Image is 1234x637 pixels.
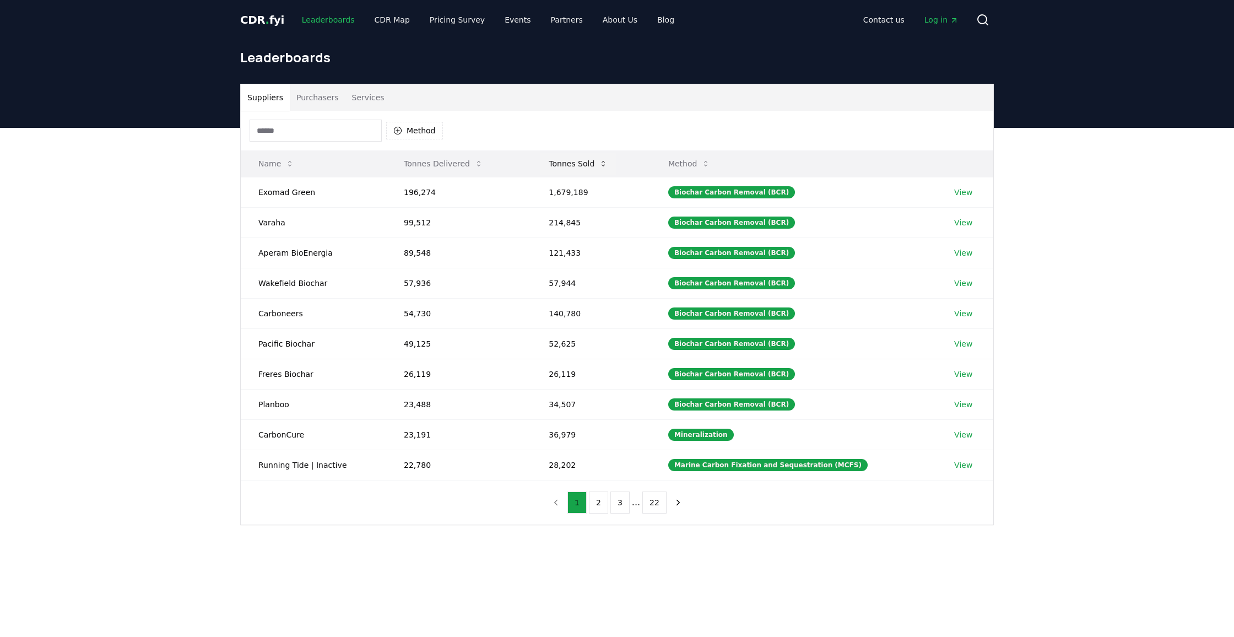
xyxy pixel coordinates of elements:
h1: Leaderboards [240,48,994,66]
a: View [954,338,972,349]
td: 214,845 [531,207,651,237]
td: 52,625 [531,328,651,359]
button: 22 [642,492,667,514]
td: Carboneers [241,298,386,328]
td: 57,944 [531,268,651,298]
div: Biochar Carbon Removal (BCR) [668,247,795,259]
button: 2 [589,492,608,514]
button: Tonnes Delivered [395,153,492,175]
div: Biochar Carbon Removal (BCR) [668,398,795,411]
button: next page [669,492,688,514]
td: Freres Biochar [241,359,386,389]
td: Varaha [241,207,386,237]
td: Wakefield Biochar [241,268,386,298]
td: 23,488 [386,389,531,419]
a: View [954,429,972,440]
div: Mineralization [668,429,734,441]
td: 54,730 [386,298,531,328]
td: 28,202 [531,450,651,480]
td: 26,119 [531,359,651,389]
a: View [954,278,972,289]
button: 1 [567,492,587,514]
a: View [954,187,972,198]
td: 99,512 [386,207,531,237]
td: 26,119 [386,359,531,389]
td: 196,274 [386,177,531,207]
span: Log in [924,14,959,25]
td: CarbonCure [241,419,386,450]
a: CDR Map [366,10,419,30]
a: About Us [594,10,646,30]
td: Exomad Green [241,177,386,207]
td: 1,679,189 [531,177,651,207]
div: Biochar Carbon Removal (BCR) [668,277,795,289]
button: Method [659,153,719,175]
a: Events [496,10,539,30]
div: Marine Carbon Fixation and Sequestration (MCFS) [668,459,868,471]
a: View [954,369,972,380]
a: View [954,217,972,228]
nav: Main [854,10,967,30]
button: Tonnes Sold [540,153,616,175]
span: . [266,13,269,26]
button: 3 [610,492,630,514]
td: Planboo [241,389,386,419]
a: Log in [916,10,967,30]
td: 140,780 [531,298,651,328]
button: Suppliers [241,84,290,111]
li: ... [632,496,640,509]
button: Method [386,122,443,139]
td: 121,433 [531,237,651,268]
span: CDR fyi [240,13,284,26]
a: Leaderboards [293,10,364,30]
div: Biochar Carbon Removal (BCR) [668,186,795,198]
a: View [954,308,972,319]
td: 23,191 [386,419,531,450]
div: Biochar Carbon Removal (BCR) [668,338,795,350]
a: Pricing Survey [421,10,494,30]
td: 49,125 [386,328,531,359]
div: Biochar Carbon Removal (BCR) [668,217,795,229]
td: 22,780 [386,450,531,480]
a: View [954,247,972,258]
td: Running Tide | Inactive [241,450,386,480]
a: Blog [648,10,683,30]
td: Pacific Biochar [241,328,386,359]
td: 34,507 [531,389,651,419]
a: CDR.fyi [240,12,284,28]
button: Services [345,84,391,111]
td: 89,548 [386,237,531,268]
a: View [954,399,972,410]
nav: Main [293,10,683,30]
td: 57,936 [386,268,531,298]
a: View [954,460,972,471]
div: Biochar Carbon Removal (BCR) [668,307,795,320]
a: Partners [542,10,592,30]
button: Purchasers [290,84,345,111]
button: Name [250,153,303,175]
td: 36,979 [531,419,651,450]
td: Aperam BioEnergia [241,237,386,268]
div: Biochar Carbon Removal (BCR) [668,368,795,380]
a: Contact us [854,10,913,30]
